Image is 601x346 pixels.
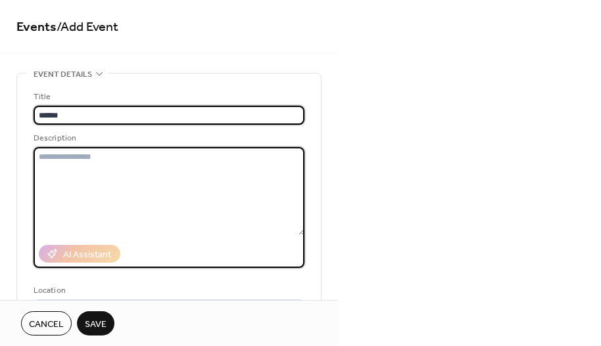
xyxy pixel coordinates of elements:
[34,68,92,81] span: Event details
[57,14,118,40] span: / Add Event
[34,131,302,145] div: Description
[77,311,114,335] button: Save
[29,318,64,332] span: Cancel
[21,311,72,335] button: Cancel
[34,90,302,104] div: Title
[34,284,302,297] div: Location
[85,318,107,332] span: Save
[16,14,57,40] a: Events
